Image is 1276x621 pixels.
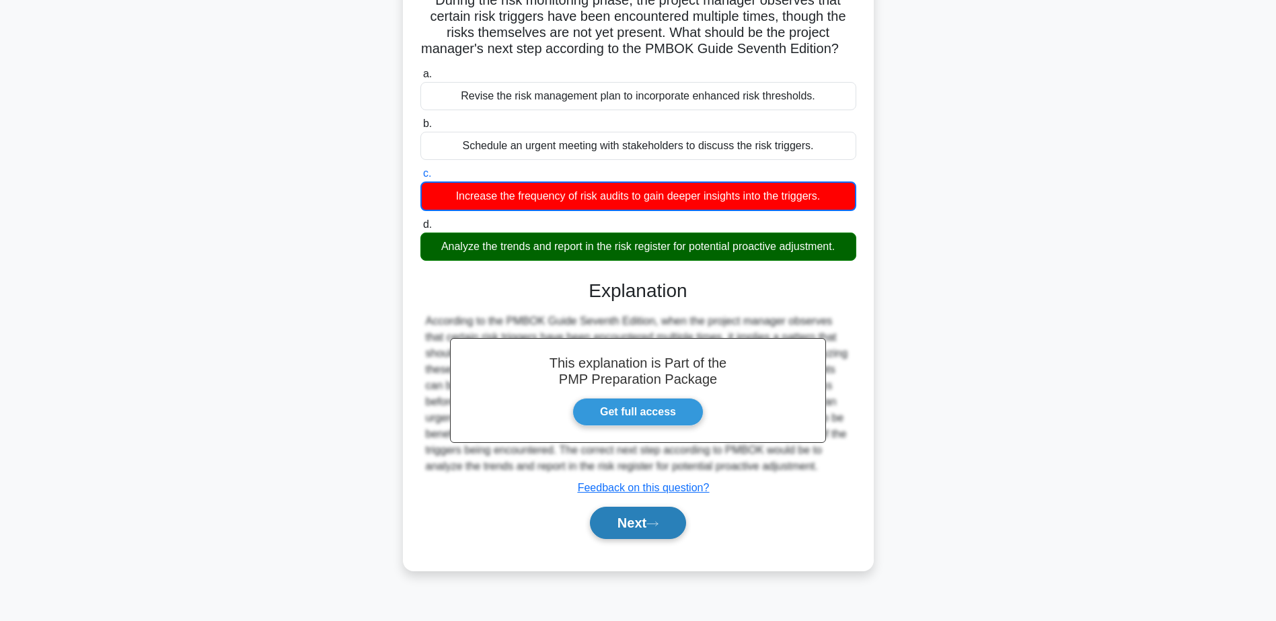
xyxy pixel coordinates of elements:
span: d. [423,218,432,230]
span: b. [423,118,432,129]
div: Analyze the trends and report in the risk register for potential proactive adjustment. [420,233,856,261]
span: a. [423,68,432,79]
div: Revise the risk management plan to incorporate enhanced risk thresholds. [420,82,856,110]
div: Schedule an urgent meeting with stakeholders to discuss the risk triggers. [420,132,856,160]
button: Next [590,507,686,539]
h3: Explanation [428,280,848,302]
a: Get full access [572,398,704,426]
div: Increase the frequency of risk audits to gain deeper insights into the triggers. [420,181,856,211]
a: Feedback on this question? [578,482,710,493]
span: c. [423,167,431,179]
div: According to the PMBOK Guide Seventh Edition, when the project manager observes that certain risk... [426,313,851,474]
